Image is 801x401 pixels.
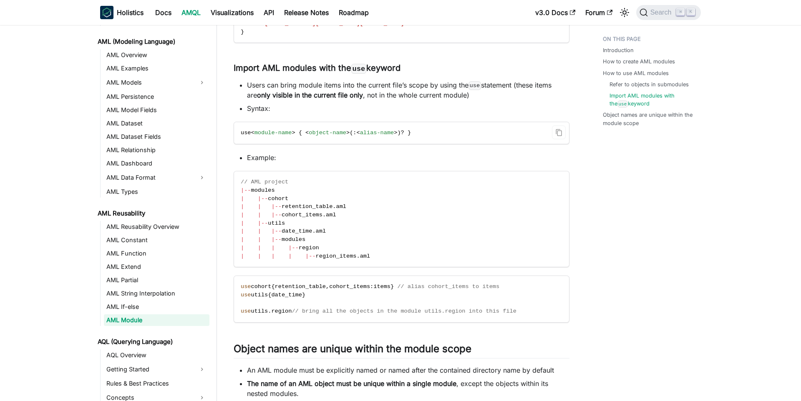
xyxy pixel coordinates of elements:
[299,130,302,136] span: {
[603,46,634,54] a: Introduction
[676,8,685,16] kbd: ⌘
[258,195,261,202] span: |
[247,365,569,375] li: An AML module must be explicitly named or named after the contained directory name by default
[104,261,209,273] a: AML Extend
[648,9,677,16] span: Search
[104,349,209,361] a: AQL Overview
[292,130,295,136] span: >
[316,228,326,234] span: aml
[241,308,251,314] span: use
[241,195,244,202] span: |
[258,245,261,251] span: |
[271,283,275,290] span: {
[95,208,209,219] a: AML Reusability
[104,288,209,299] a: AML String Interpolation
[275,212,278,218] span: -
[241,245,244,251] span: |
[370,283,373,290] span: :
[104,221,209,233] a: AML Reusability Overview
[357,253,360,259] span: .
[279,6,334,19] a: Release Notes
[282,228,312,234] span: date_time
[104,301,209,313] a: AML If-else
[603,58,675,65] a: How to create AML modules
[104,91,209,103] a: AML Persistence
[278,228,282,234] span: -
[552,125,566,139] button: Copy code to clipboard
[288,253,292,259] span: |
[104,118,209,129] a: AML Dataset
[104,158,209,169] a: AML Dashboard
[241,187,244,193] span: |
[241,179,288,185] span: // AML project
[271,203,275,210] span: |
[258,228,261,234] span: |
[261,195,264,202] span: -
[258,253,261,259] span: |
[346,130,350,136] span: >
[282,203,332,210] span: retention_table
[397,283,499,290] span: // alias cohort_items to items
[336,203,346,210] span: aml
[275,203,278,210] span: -
[259,6,279,19] a: API
[194,76,209,89] button: Expand sidebar category 'AML Models'
[104,76,194,89] a: AML Models
[292,245,295,251] span: -
[356,130,360,136] span: <
[326,283,329,290] span: ,
[104,63,209,74] a: AML Examples
[247,80,569,100] li: Users can bring module items into the current file’s scope by using the statement (these items ar...
[305,253,309,259] span: |
[373,283,390,290] span: items
[322,212,326,218] span: .
[104,186,209,198] a: AML Types
[469,81,481,90] code: use
[251,308,268,314] span: utils
[390,283,394,290] span: }
[603,111,696,127] a: Object names are unique within the module scope
[271,245,275,251] span: |
[610,80,689,88] a: Refer to objects in submodules
[360,253,370,259] span: aml
[95,36,209,48] a: AML (Modeling Language)
[603,69,669,77] a: How to use AML modules
[636,5,701,20] button: Search (Command+K)
[264,220,268,226] span: -
[268,195,288,202] span: cohort
[257,91,363,99] strong: only visible in the current file only
[292,308,516,314] span: // bring all the objects in the module utils.region into this file
[316,253,357,259] span: region_items
[271,253,275,259] span: |
[206,6,259,19] a: Visualizations
[247,378,569,398] li: , except the objects within its nested modules.
[309,130,346,136] span: object-name
[104,378,209,389] a: Rules & Best Practices
[92,25,217,401] nav: Docs sidebar
[351,64,366,74] code: use
[241,292,251,298] span: use
[268,220,285,226] span: utils
[282,236,305,243] span: modules
[309,253,312,259] span: -
[271,212,275,218] span: |
[305,130,309,136] span: <
[241,228,244,234] span: |
[268,292,271,298] span: {
[271,228,275,234] span: |
[244,187,247,193] span: -
[247,187,251,193] span: -
[580,6,617,19] a: Forum
[271,236,275,243] span: |
[104,314,209,326] a: AML Module
[258,212,261,218] span: |
[104,144,209,156] a: AML Relationship
[104,234,209,246] a: AML Constant
[247,379,456,388] strong: The name of an AML object must be unique within a single module
[397,130,411,136] span: )? }
[95,336,209,348] a: AQL (Querying Language)
[258,203,261,210] span: |
[299,245,319,251] span: region
[312,253,315,259] span: -
[271,308,292,314] span: region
